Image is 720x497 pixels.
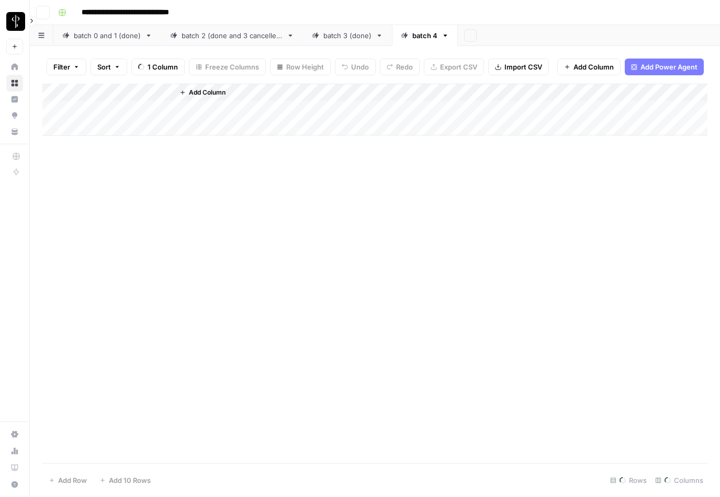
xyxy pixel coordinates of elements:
[625,59,704,75] button: Add Power Agent
[606,472,651,489] div: Rows
[6,476,23,493] button: Help + Support
[53,25,161,46] a: batch 0 and 1 (done)
[97,62,111,72] span: Sort
[205,62,259,72] span: Freeze Columns
[380,59,420,75] button: Redo
[58,475,87,486] span: Add Row
[6,443,23,459] a: Usage
[42,472,93,489] button: Add Row
[182,30,283,41] div: batch 2 (done and 3 cancelled)
[640,62,697,72] span: Add Power Agent
[440,62,477,72] span: Export CSV
[148,62,178,72] span: 1 Column
[175,86,230,99] button: Add Column
[6,426,23,443] a: Settings
[557,59,621,75] button: Add Column
[6,91,23,108] a: Insights
[351,62,369,72] span: Undo
[335,59,376,75] button: Undo
[189,59,266,75] button: Freeze Columns
[189,88,226,97] span: Add Column
[504,62,542,72] span: Import CSV
[6,107,23,124] a: Opportunities
[6,12,25,31] img: LP Production Workloads Logo
[651,472,707,489] div: Columns
[161,25,303,46] a: batch 2 (done and 3 cancelled)
[74,30,141,41] div: batch 0 and 1 (done)
[573,62,614,72] span: Add Column
[270,59,331,75] button: Row Height
[91,59,127,75] button: Sort
[412,30,437,41] div: batch 4
[488,59,549,75] button: Import CSV
[109,475,151,486] span: Add 10 Rows
[131,59,185,75] button: 1 Column
[6,123,23,140] a: Your Data
[6,75,23,91] a: Browse
[424,59,484,75] button: Export CSV
[53,62,70,72] span: Filter
[6,8,23,34] button: Workspace: LP Production Workloads
[303,25,392,46] a: batch 3 (done)
[6,59,23,75] a: Home
[396,62,413,72] span: Redo
[93,472,157,489] button: Add 10 Rows
[392,25,458,46] a: batch 4
[47,59,86,75] button: Filter
[323,30,372,41] div: batch 3 (done)
[286,62,324,72] span: Row Height
[6,459,23,476] a: Learning Hub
